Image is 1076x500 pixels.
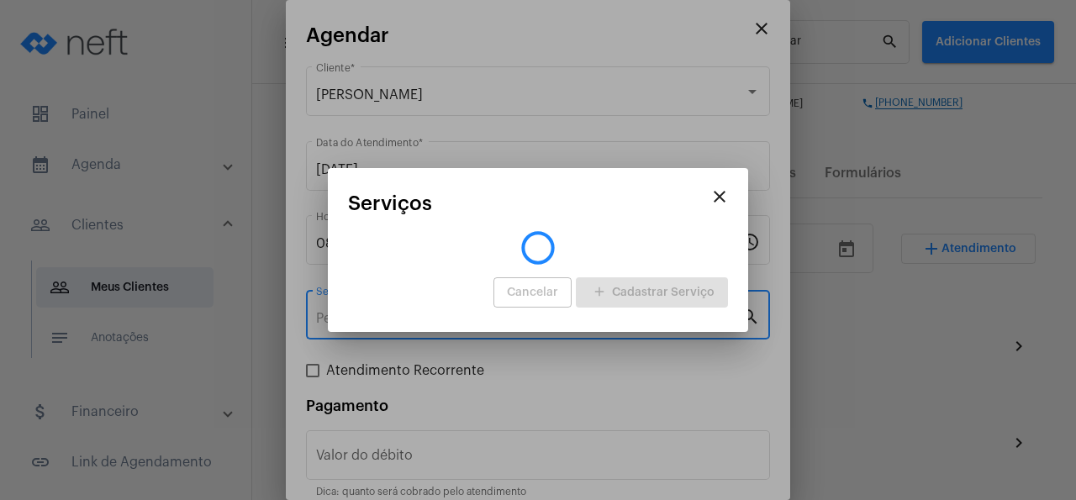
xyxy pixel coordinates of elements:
[576,277,728,308] button: Cadastrar Serviço
[493,277,572,308] button: Cancelar
[348,192,432,214] span: Serviços
[507,287,558,298] span: Cancelar
[589,287,715,298] span: Cadastrar Serviço
[709,187,730,207] mat-icon: close
[589,282,609,304] mat-icon: add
